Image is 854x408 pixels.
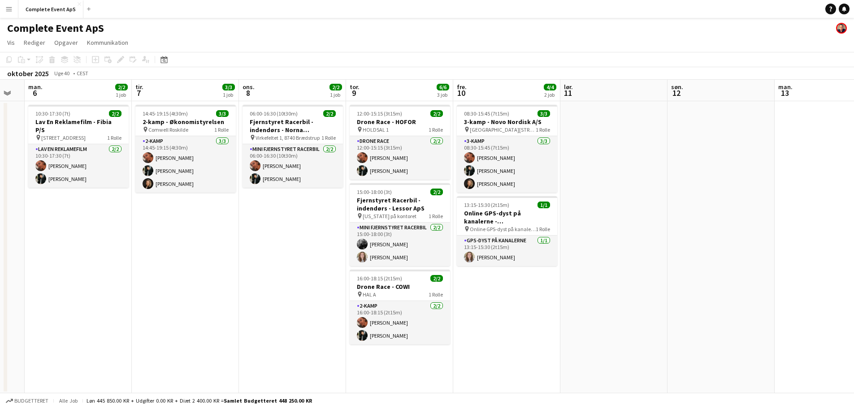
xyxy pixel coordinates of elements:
[7,39,15,47] span: Vis
[20,37,49,48] a: Rediger
[57,397,79,404] span: Alle job
[83,37,132,48] a: Kommunikation
[77,70,88,77] div: CEST
[7,69,49,78] div: oktober 2025
[4,396,50,406] button: Budgetteret
[24,39,45,47] span: Rediger
[7,21,104,35] h1: Complete Event ApS
[51,70,73,77] span: Uge 40
[87,39,128,47] span: Kommunikation
[224,397,312,404] span: Samlet budgetteret 448 250.00 KR
[4,37,18,48] a: Vis
[51,37,82,48] a: Opgaver
[14,398,48,404] span: Budgetteret
[87,397,312,404] div: Løn 445 850.00 KR + Udgifter 0.00 KR + Diæt 2 400.00 KR =
[18,0,83,18] button: Complete Event ApS
[836,23,847,34] app-user-avatar: Christian Brøckner
[54,39,78,47] span: Opgaver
